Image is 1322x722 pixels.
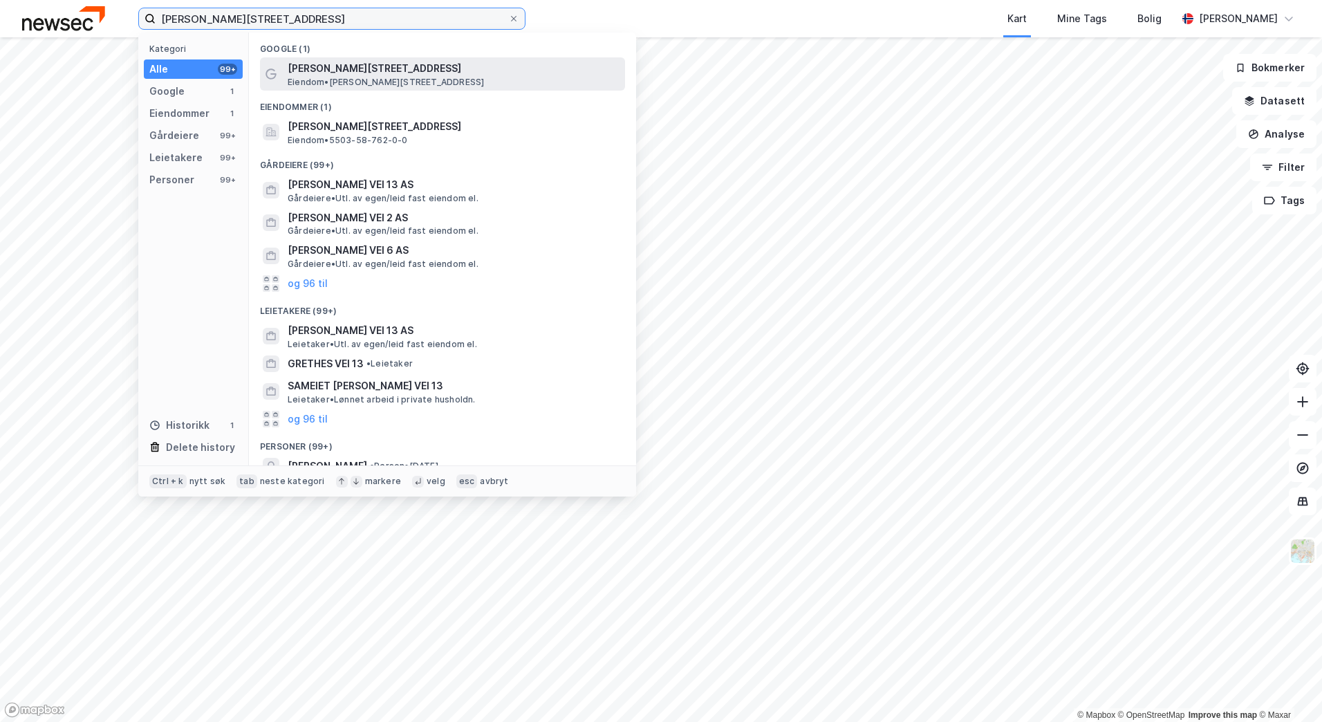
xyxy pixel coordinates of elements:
[149,474,187,488] div: Ctrl + k
[236,474,257,488] div: tab
[189,476,226,487] div: nytt søk
[1118,710,1185,720] a: OpenStreetMap
[218,174,237,185] div: 99+
[249,295,636,320] div: Leietakere (99+)
[288,339,477,350] span: Leietaker • Utl. av egen/leid fast eiendom el.
[1252,187,1316,214] button: Tags
[149,172,194,188] div: Personer
[149,127,199,144] div: Gårdeiere
[370,461,374,471] span: •
[288,135,408,146] span: Eiendom • 5503-58-762-0-0
[1223,54,1316,82] button: Bokmerker
[218,64,237,75] div: 99+
[1077,710,1115,720] a: Mapbox
[149,149,203,166] div: Leietakere
[22,6,105,30] img: newsec-logo.f6e21ccffca1b3a03d2d.png
[288,458,367,474] span: [PERSON_NAME]
[226,108,237,119] div: 1
[288,225,478,237] span: Gårdeiere • Utl. av egen/leid fast eiendom el.
[1189,710,1257,720] a: Improve this map
[288,394,476,405] span: Leietaker • Lønnet arbeid i private husholdn.
[366,358,413,369] span: Leietaker
[365,476,401,487] div: markere
[288,259,478,270] span: Gårdeiere • Utl. av egen/leid fast eiendom el.
[1253,656,1322,722] div: Kontrollprogram for chat
[1199,10,1278,27] div: [PERSON_NAME]
[149,105,210,122] div: Eiendommer
[456,474,478,488] div: esc
[288,193,478,204] span: Gårdeiere • Utl. av egen/leid fast eiendom el.
[1253,656,1322,722] iframe: Chat Widget
[226,420,237,431] div: 1
[249,149,636,174] div: Gårdeiere (99+)
[1232,87,1316,115] button: Datasett
[149,83,185,100] div: Google
[427,476,445,487] div: velg
[288,322,620,339] span: [PERSON_NAME] VEI 13 AS
[1057,10,1107,27] div: Mine Tags
[370,461,438,472] span: Person • [DATE]
[166,439,235,456] div: Delete history
[288,411,328,427] button: og 96 til
[1250,154,1316,181] button: Filter
[288,60,620,77] span: [PERSON_NAME][STREET_ADDRESS]
[249,430,636,455] div: Personer (99+)
[249,91,636,115] div: Eiendommer (1)
[480,476,508,487] div: avbryt
[226,86,237,97] div: 1
[156,8,508,29] input: Søk på adresse, matrikkel, gårdeiere, leietakere eller personer
[1236,120,1316,148] button: Analyse
[149,417,210,434] div: Historikk
[4,702,65,718] a: Mapbox homepage
[218,130,237,141] div: 99+
[1137,10,1162,27] div: Bolig
[288,77,484,88] span: Eiendom • [PERSON_NAME][STREET_ADDRESS]
[288,378,620,394] span: SAMEIET [PERSON_NAME] VEI 13
[249,33,636,57] div: Google (1)
[288,355,364,372] span: GRETHES VEI 13
[218,152,237,163] div: 99+
[1007,10,1027,27] div: Kart
[288,210,620,226] span: [PERSON_NAME] VEI 2 AS
[288,176,620,193] span: [PERSON_NAME] VEI 13 AS
[260,476,325,487] div: neste kategori
[1290,538,1316,564] img: Z
[288,242,620,259] span: [PERSON_NAME] VEI 6 AS
[366,358,371,369] span: •
[149,44,243,54] div: Kategori
[288,275,328,292] button: og 96 til
[149,61,168,77] div: Alle
[288,118,620,135] span: [PERSON_NAME][STREET_ADDRESS]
